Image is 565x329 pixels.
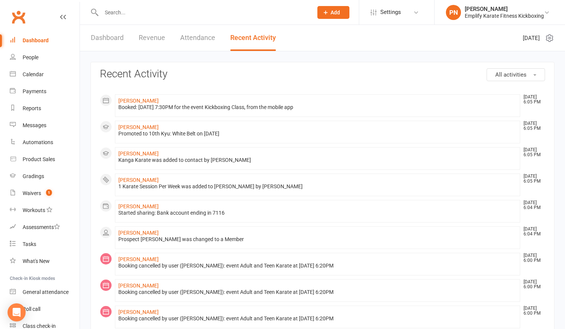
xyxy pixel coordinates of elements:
a: Waivers 1 [10,185,80,202]
a: Revenue [139,25,165,51]
span: All activities [495,71,527,78]
span: Settings [380,4,401,21]
time: [DATE] 6:00 PM [520,280,545,289]
a: General attendance kiosk mode [10,284,80,301]
a: Recent Activity [230,25,276,51]
a: [PERSON_NAME] [118,203,159,209]
a: [PERSON_NAME] [118,283,159,289]
div: Calendar [23,71,44,77]
div: Class check-in [23,323,56,329]
div: Tasks [23,241,36,247]
div: Automations [23,139,53,145]
button: Add [317,6,349,19]
span: Add [331,9,340,15]
time: [DATE] 6:00 PM [520,253,545,263]
a: What's New [10,253,80,270]
div: Booking cancelled by user ([PERSON_NAME]): event Adult and Teen Karate at [DATE] 6:20PM [118,315,517,322]
a: Product Sales [10,151,80,168]
div: Open Intercom Messenger [8,303,26,321]
time: [DATE] 6:05 PM [520,95,545,105]
div: People [23,54,38,60]
a: Gradings [10,168,80,185]
time: [DATE] 6:04 PM [520,200,545,210]
div: Started sharing: Bank account ending in 7116 [118,210,517,216]
div: Messages [23,122,46,128]
a: Clubworx [9,8,28,26]
a: Dashboard [91,25,124,51]
div: Booked: [DATE] 7:30PM for the event Kickboxing Class, from the mobile app [118,104,517,111]
time: [DATE] 6:04 PM [520,227,545,237]
div: Gradings [23,173,44,179]
a: Automations [10,134,80,151]
div: [PERSON_NAME] [465,6,544,12]
a: [PERSON_NAME] [118,309,159,315]
time: [DATE] 6:05 PM [520,121,545,131]
div: Payments [23,88,46,94]
a: Calendar [10,66,80,83]
div: Product Sales [23,156,55,162]
a: Payments [10,83,80,100]
div: Dashboard [23,37,49,43]
div: Assessments [23,224,60,230]
div: Booking cancelled by user ([PERSON_NAME]): event Adult and Teen Karate at [DATE] 6:20PM [118,289,517,295]
a: [PERSON_NAME] [118,151,159,157]
h3: Recent Activity [100,68,545,80]
time: [DATE] 6:05 PM [520,174,545,184]
input: Search... [99,7,308,18]
div: Kanga Karate was added to contact by [PERSON_NAME] [118,157,517,163]
a: [PERSON_NAME] [118,124,159,130]
a: Assessments [10,219,80,236]
div: 1 Karate Session Per Week was added to [PERSON_NAME] by [PERSON_NAME] [118,183,517,190]
a: Workouts [10,202,80,219]
a: Dashboard [10,32,80,49]
time: [DATE] 6:05 PM [520,148,545,157]
div: Emplify Karate Fitness Kickboxing [465,12,544,19]
span: [DATE] [523,34,540,43]
a: People [10,49,80,66]
div: Reports [23,105,41,111]
div: What's New [23,258,50,264]
div: General attendance [23,289,69,295]
a: [PERSON_NAME] [118,98,159,104]
a: Messages [10,117,80,134]
a: Attendance [180,25,215,51]
a: [PERSON_NAME] [118,177,159,183]
a: [PERSON_NAME] [118,256,159,262]
div: PN [446,5,461,20]
button: All activities [487,68,545,81]
a: Reports [10,100,80,117]
div: Waivers [23,190,41,196]
div: Booking cancelled by user ([PERSON_NAME]): event Adult and Teen Karate at [DATE] 6:20PM [118,263,517,269]
a: Roll call [10,301,80,318]
a: Tasks [10,236,80,253]
div: Promoted to 10th Kyu: White Belt on [DATE] [118,131,517,137]
a: [PERSON_NAME] [118,230,159,236]
span: 1 [46,189,52,196]
div: Prospect [PERSON_NAME] was changed to a Member [118,236,517,243]
time: [DATE] 6:00 PM [520,306,545,316]
div: Workouts [23,207,45,213]
div: Roll call [23,306,40,312]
